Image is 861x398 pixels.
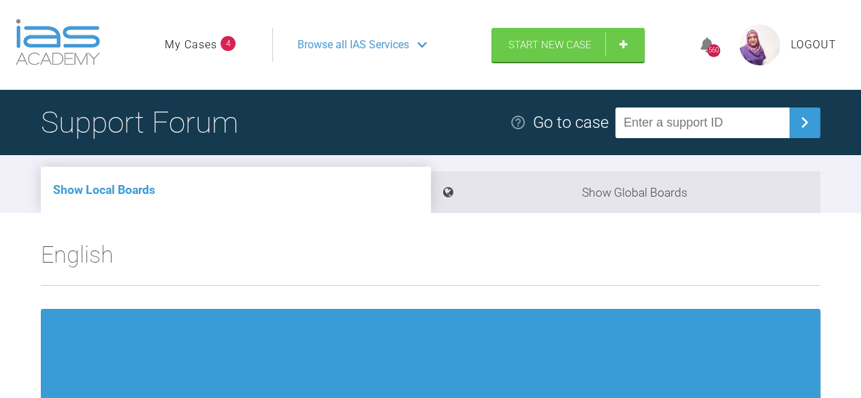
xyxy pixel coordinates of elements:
[508,39,591,51] span: Start New Case
[221,36,235,51] span: 4
[491,28,645,62] a: Start New Case
[165,36,217,54] a: My Cases
[41,99,238,146] h1: Support Forum
[297,36,409,54] span: Browse all IAS Services
[707,44,720,57] div: 560
[41,236,820,285] h2: English
[41,167,431,213] li: Show Local Boards
[739,24,780,65] img: profile.png
[794,112,815,133] img: chevronRight.28bd32b0.svg
[16,19,100,65] img: logo-light.3e3ef733.png
[533,110,608,135] div: Go to case
[431,171,821,213] li: Show Global Boards
[791,36,836,54] a: Logout
[510,114,526,131] img: help.e70b9f3d.svg
[615,107,790,138] input: Enter a support ID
